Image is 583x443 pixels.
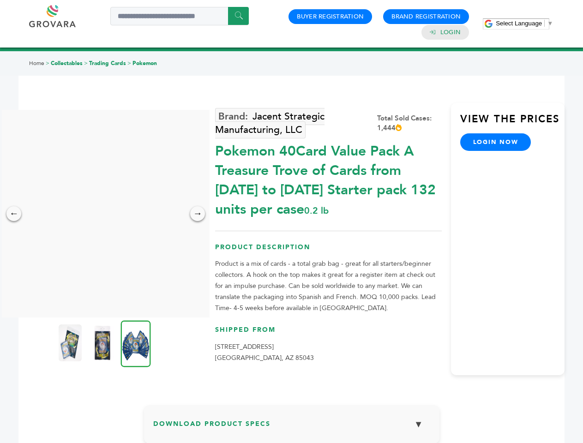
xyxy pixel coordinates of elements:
[127,60,131,67] span: >
[297,12,364,21] a: Buyer Registration
[391,12,461,21] a: Brand Registration
[460,133,531,151] a: login now
[215,258,442,314] p: Product is a mix of cards - a total grab bag - great for all starters/beginner collectors. A hook...
[110,7,249,25] input: Search a product or brand...
[91,324,114,361] img: Pokemon 40-Card Value Pack – A Treasure Trove of Cards from 1996 to 2024 - Starter pack! 132 unit...
[190,206,205,221] div: →
[215,325,442,341] h3: Shipped From
[304,204,329,217] span: 0.2 lb
[121,320,151,367] img: Pokemon 40-Card Value Pack – A Treasure Trove of Cards from 1996 to 2024 - Starter pack! 132 unit...
[496,20,553,27] a: Select Language​
[29,60,44,67] a: Home
[377,114,442,133] div: Total Sold Cases: 1,444
[215,108,325,138] a: Jacent Strategic Manufacturing, LLC
[84,60,88,67] span: >
[496,20,542,27] span: Select Language
[51,60,83,67] a: Collectables
[547,20,553,27] span: ▼
[215,341,442,364] p: [STREET_ADDRESS] [GEOGRAPHIC_DATA], AZ 85043
[59,324,82,361] img: Pokemon 40-Card Value Pack – A Treasure Trove of Cards from 1996 to 2024 - Starter pack! 132 unit...
[407,414,430,434] button: ▼
[440,28,461,36] a: Login
[46,60,49,67] span: >
[153,414,430,441] h3: Download Product Specs
[215,243,442,259] h3: Product Description
[132,60,157,67] a: Pokemon
[89,60,126,67] a: Trading Cards
[460,112,565,133] h3: View the Prices
[215,137,442,219] div: Pokemon 40Card Value Pack A Treasure Trove of Cards from [DATE] to [DATE] Starter pack 132 units ...
[6,206,21,221] div: ←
